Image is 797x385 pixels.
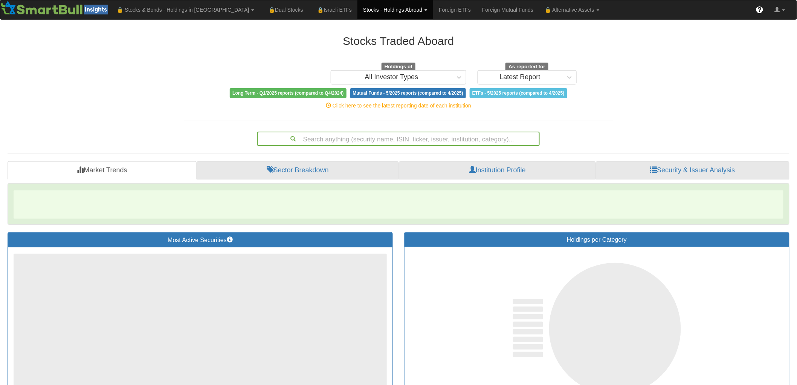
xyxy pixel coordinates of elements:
span: Long Term - Q1/2025 reports (compared to Q4/2024) [230,88,346,98]
span: Mutual Funds - 5/2025 reports (compared to 4/2025) [350,88,466,98]
a: Market Trends [8,161,197,179]
a: 🔒Dual Stocks [260,0,308,19]
span: ‌ [513,329,543,334]
a: 🔒 Alternative Assets [539,0,605,19]
span: ‌ [14,190,783,219]
h3: Most Active Securities [14,236,387,244]
div: Click here to see the latest reporting date of each institution [178,102,619,109]
span: ‌ [513,322,543,327]
a: 🔒 Stocks & Bonds - Holdings in [GEOGRAPHIC_DATA] [111,0,260,19]
a: Foreign ETFs [433,0,476,19]
a: Institution Profile [399,161,596,179]
span: ‌ [513,299,543,304]
span: ‌ [513,307,543,312]
span: Holdings of [382,63,415,71]
div: Search anything (security name, ISIN, ticker, issuer, institution, category)... [258,132,539,145]
a: Foreign Mutual Funds [476,0,539,19]
div: All Investor Types [365,74,418,81]
div: Latest Report [500,74,540,81]
span: ‌ [513,344,543,350]
span: ‌ [513,314,543,319]
a: Security & Issuer Analysis [596,161,789,179]
a: 🔒Israeli ETFs [309,0,357,19]
span: ‌ [513,352,543,357]
span: ‌ [513,337,543,342]
span: ? [758,6,762,14]
a: ? [750,0,769,19]
img: Smartbull [0,0,111,15]
span: ETFs - 5/2025 reports (compared to 4/2025) [470,88,567,98]
h2: Stocks Traded Aboard [184,35,613,47]
a: Stocks - Holdings Abroad [357,0,433,19]
span: As reported for [505,63,548,71]
h3: Holdings per Category [410,236,783,243]
a: Sector Breakdown [197,161,399,179]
